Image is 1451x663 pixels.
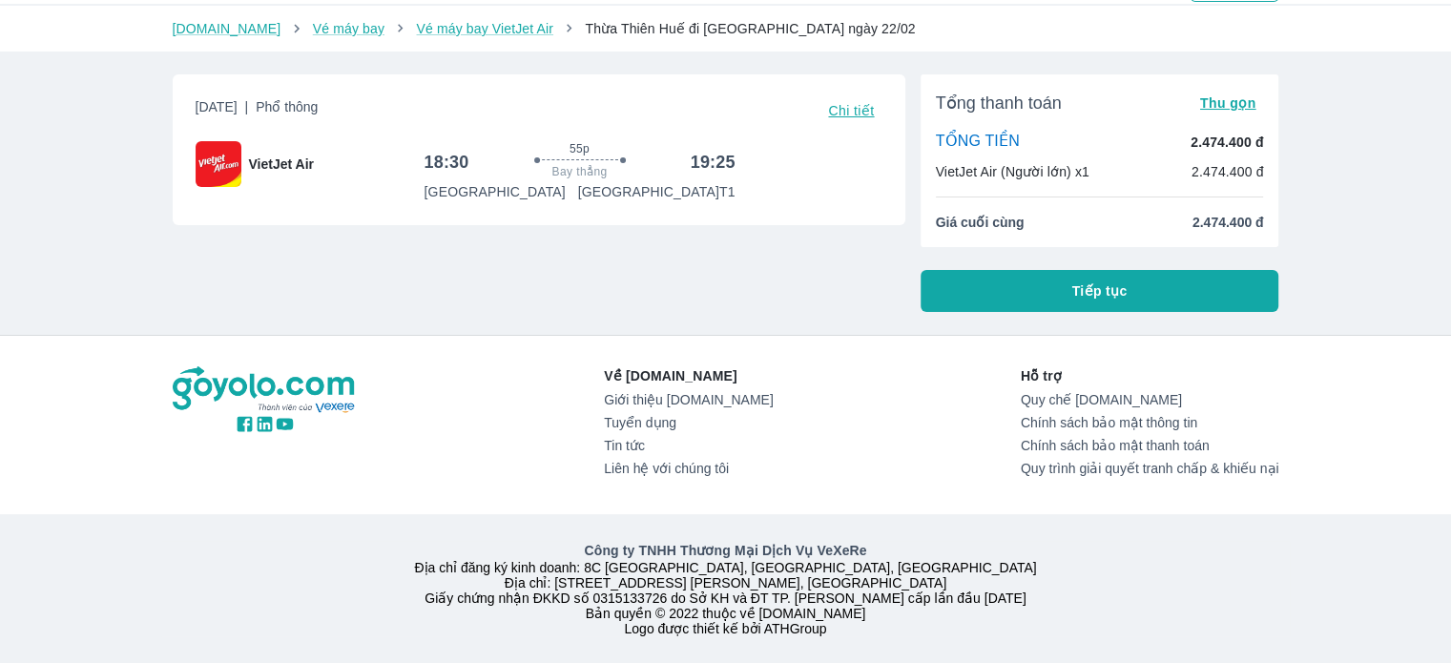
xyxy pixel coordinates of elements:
p: TỔNG TIỀN [936,132,1020,153]
h6: 18:30 [425,151,469,174]
a: Giới thiệu [DOMAIN_NAME] [604,392,773,407]
h6: 19:25 [691,151,736,174]
p: Hỗ trợ [1021,366,1279,385]
a: Chính sách bảo mật thanh toán [1021,438,1279,453]
a: Tuyển dụng [604,415,773,430]
span: Bay thẳng [552,164,608,179]
div: Địa chỉ đăng ký kinh doanh: 8C [GEOGRAPHIC_DATA], [GEOGRAPHIC_DATA], [GEOGRAPHIC_DATA] Địa chỉ: [... [161,541,1291,636]
a: Vé máy bay [313,21,384,36]
span: Tổng thanh toán [936,92,1062,114]
button: Chi tiết [820,97,881,124]
span: Phổ thông [256,99,318,114]
span: Tiếp tục [1072,281,1128,300]
nav: breadcrumb [173,19,1279,38]
p: 2.474.400 đ [1191,133,1263,152]
a: Liên hệ với chúng tôi [604,461,773,476]
p: [GEOGRAPHIC_DATA] [425,182,566,201]
a: Quy chế [DOMAIN_NAME] [1021,392,1279,407]
button: Tiếp tục [921,270,1279,312]
p: VietJet Air (Người lớn) x1 [936,162,1089,181]
span: 2.474.400 đ [1192,213,1264,232]
a: Tin tức [604,438,773,453]
span: Thừa Thiên Huế đi [GEOGRAPHIC_DATA] ngày 22/02 [585,21,915,36]
a: Chính sách bảo mật thông tin [1021,415,1279,430]
span: 55p [570,141,590,156]
p: Công ty TNHH Thương Mại Dịch Vụ VeXeRe [176,541,1275,560]
span: Thu gọn [1200,95,1256,111]
a: Quy trình giải quyết tranh chấp & khiếu nại [1021,461,1279,476]
p: 2.474.400 đ [1192,162,1264,181]
a: [DOMAIN_NAME] [173,21,281,36]
span: VietJet Air [249,155,314,174]
button: Thu gọn [1192,90,1264,116]
a: Vé máy bay VietJet Air [416,21,552,36]
p: Về [DOMAIN_NAME] [604,366,773,385]
img: logo [173,366,358,414]
span: [DATE] [196,97,319,124]
span: Chi tiết [828,103,874,118]
p: [GEOGRAPHIC_DATA] T1 [578,182,736,201]
span: | [245,99,249,114]
span: Giá cuối cùng [936,213,1025,232]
